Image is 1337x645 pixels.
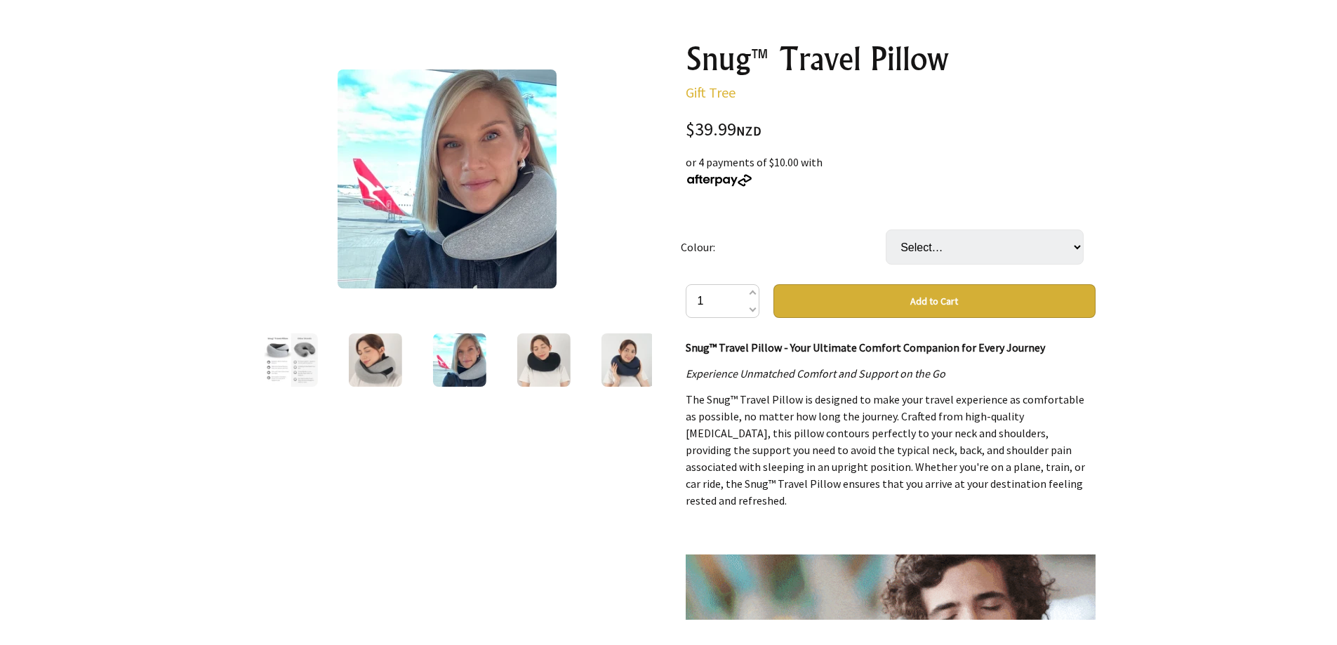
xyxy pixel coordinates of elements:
span: NZD [736,123,761,139]
img: Snug™ Travel Pillow [348,333,401,387]
p: The Snug™ Travel Pillow is designed to make your travel experience as comfortable as possible, no... [686,391,1096,526]
button: Add to Cart [773,284,1096,318]
img: Afterpay [686,174,753,187]
td: Colour: [681,210,886,284]
div: $39.99 [686,121,1096,140]
img: Snug™ Travel Pillow [517,333,570,387]
img: Snug™ Travel Pillow [432,333,486,387]
div: Benefits Specifications ShippingMoney-Back Guarantee [686,339,1096,620]
img: Snug™ Travel Pillow [264,333,317,387]
strong: Snug™ Travel Pillow - Your Ultimate Comfort Companion for Every Journey [686,340,1045,354]
img: Snug™ Travel Pillow [601,333,654,387]
h1: Snug™ Travel Pillow [686,42,1096,76]
div: or 4 payments of $10.00 with [686,154,1096,187]
em: Experience Unmatched Comfort and Support on the Go [686,366,945,380]
img: Snug™ Travel Pillow [338,69,557,288]
a: Gift Tree [686,84,736,101]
